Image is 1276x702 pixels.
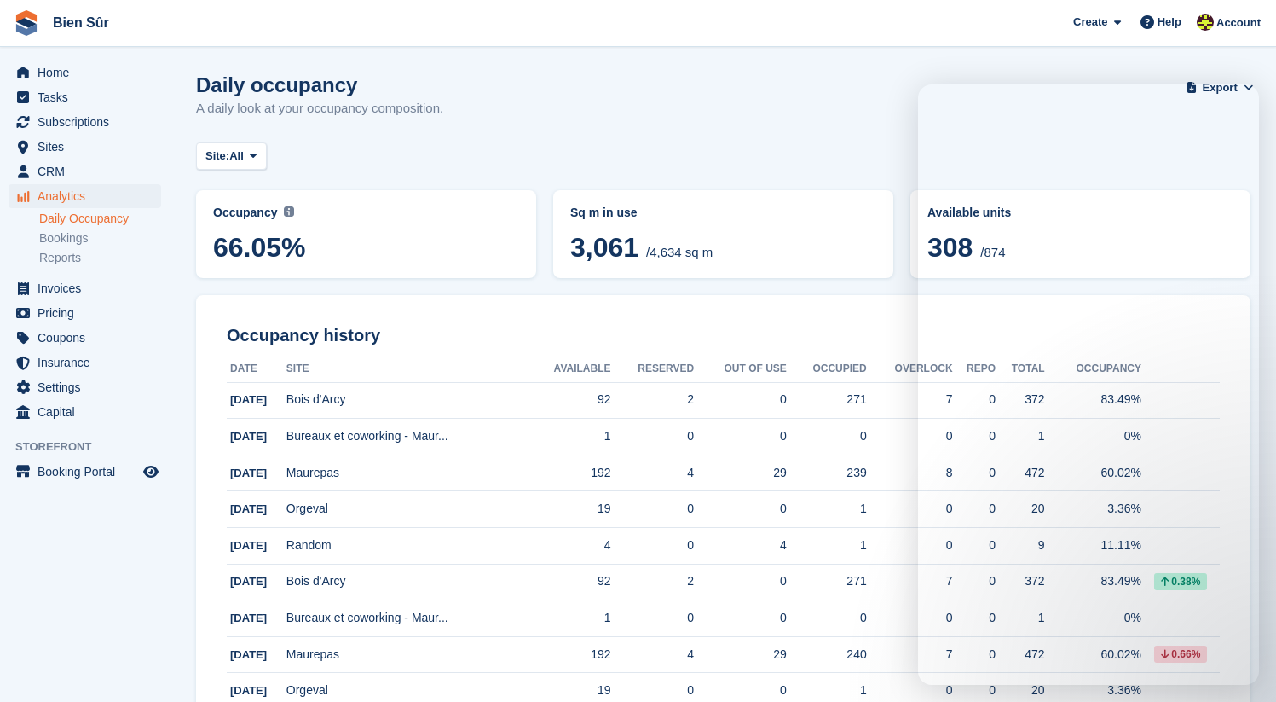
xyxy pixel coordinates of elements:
span: [DATE] [230,612,267,624]
a: menu [9,61,161,84]
td: 19 [526,491,610,528]
abbr: Current percentage of sq m occupied [213,204,519,222]
a: Reports [39,250,161,266]
span: Subscriptions [38,110,140,134]
a: Daily Occupancy [39,211,161,227]
th: Site [286,356,527,383]
div: 7 [867,572,953,590]
h2: Occupancy history [227,326,1220,345]
span: Export [1203,79,1238,96]
span: Tasks [38,85,140,109]
iframe: Intercom live chat [918,84,1259,685]
span: All [229,148,244,165]
img: Marie Tran [1197,14,1214,31]
span: Booking Portal [38,460,140,484]
td: 4 [526,528,610,565]
h1: Daily occupancy [196,73,443,96]
td: 29 [694,455,787,491]
div: 1 [787,500,867,518]
td: 4 [611,636,695,673]
td: Orgeval [286,491,527,528]
td: 2 [611,564,695,600]
button: Site: All [196,142,267,171]
abbr: Current breakdown of sq m occupied [570,204,876,222]
a: menu [9,184,161,208]
div: 271 [787,391,867,409]
span: CRM [38,160,140,183]
span: Occupancy [213,206,277,219]
span: Invoices [38,276,140,300]
td: 4 [694,528,787,565]
a: menu [9,460,161,484]
span: 66.05% [213,232,519,263]
span: Capital [38,400,140,424]
div: 1 [787,537,867,554]
div: 0 [787,427,867,445]
a: menu [9,276,161,300]
span: [DATE] [230,539,267,552]
td: Maurepas [286,455,527,491]
td: Bureaux et coworking - Maur... [286,600,527,637]
a: menu [9,135,161,159]
div: 0 [867,500,953,518]
a: menu [9,301,161,325]
td: 0 [694,419,787,455]
div: 271 [787,572,867,590]
td: Bureaux et coworking - Maur... [286,419,527,455]
th: Overlock [867,356,953,383]
div: 239 [787,464,867,482]
td: 0 [694,564,787,600]
span: Insurance [38,351,140,374]
a: menu [9,110,161,134]
td: 192 [526,636,610,673]
td: 92 [526,382,610,419]
span: [DATE] [230,648,267,661]
span: Account [1216,15,1261,32]
div: 8 [867,464,953,482]
td: 0 [611,491,695,528]
td: 0 [611,600,695,637]
a: menu [9,326,161,350]
span: Analytics [38,184,140,208]
span: Settings [38,375,140,399]
span: Pricing [38,301,140,325]
button: Export [1189,73,1250,102]
span: [DATE] [230,502,267,515]
span: Sites [38,135,140,159]
td: 29 [694,636,787,673]
span: Create [1073,14,1107,31]
div: 0 [867,609,953,627]
span: [DATE] [230,684,267,697]
td: 0 [611,528,695,565]
div: 0 [953,682,996,699]
img: stora-icon-8386f47178a22dfd0bd8f6a31ec36ba5ce8667c1dd55bd0f319d3a0aa187defe.svg [14,10,39,36]
a: menu [9,400,161,424]
a: menu [9,375,161,399]
span: Storefront [15,438,170,455]
a: Bookings [39,230,161,247]
span: Sq m in use [570,206,638,219]
div: 0 [867,427,953,445]
td: 0 [694,491,787,528]
td: 4 [611,455,695,491]
td: 92 [526,564,610,600]
th: Available [526,356,610,383]
td: Bois d'Arcy [286,382,527,419]
div: 1 [787,682,867,699]
span: [DATE] [230,467,267,479]
div: 0 [787,609,867,627]
td: 192 [526,455,610,491]
div: 240 [787,646,867,664]
a: menu [9,351,161,374]
td: 1 [526,419,610,455]
td: 1 [526,600,610,637]
td: 0 [694,600,787,637]
img: icon-info-grey-7440780725fd019a000dd9b08b2336e03edf1995a4989e88bcd33f0948082b44.svg [284,206,294,217]
span: [DATE] [230,430,267,443]
span: Coupons [38,326,140,350]
td: 0 [611,419,695,455]
a: Bien Sûr [46,9,116,37]
div: 0 [867,537,953,554]
th: Reserved [611,356,695,383]
span: /4,634 sq m [646,245,713,259]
